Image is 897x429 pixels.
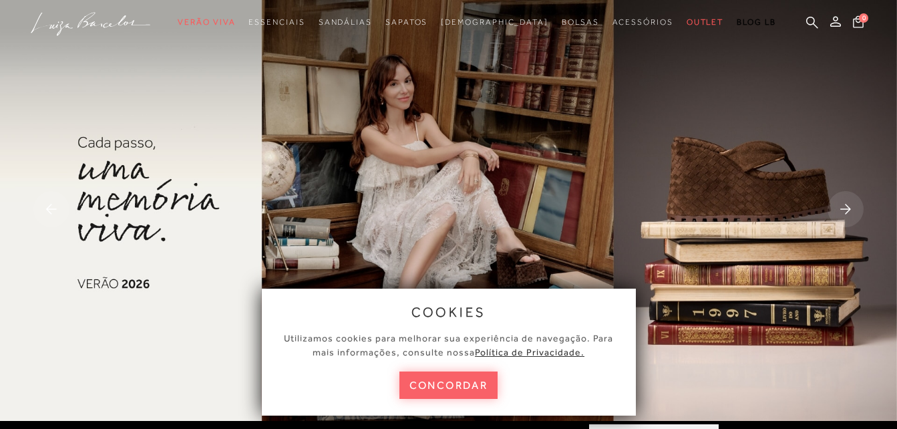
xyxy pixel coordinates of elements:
span: cookies [411,305,486,319]
a: noSubCategoriesText [248,10,305,35]
span: Bolsas [562,17,599,27]
span: Sandálias [319,17,372,27]
a: noSubCategoriesText [441,10,548,35]
a: noSubCategoriesText [562,10,599,35]
button: concordar [399,372,498,399]
span: Essenciais [248,17,305,27]
span: Outlet [687,17,724,27]
span: Verão Viva [178,17,235,27]
a: BLOG LB [737,10,775,35]
span: Utilizamos cookies para melhorar sua experiência de navegação. Para mais informações, consulte nossa [284,333,613,357]
a: noSubCategoriesText [385,10,427,35]
a: Política de Privacidade. [475,347,584,357]
span: Sapatos [385,17,427,27]
a: noSubCategoriesText [612,10,673,35]
a: noSubCategoriesText [319,10,372,35]
button: 0 [849,15,868,33]
span: [DEMOGRAPHIC_DATA] [441,17,548,27]
span: Acessórios [612,17,673,27]
span: 0 [859,13,868,23]
a: noSubCategoriesText [178,10,235,35]
a: noSubCategoriesText [687,10,724,35]
span: BLOG LB [737,17,775,27]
